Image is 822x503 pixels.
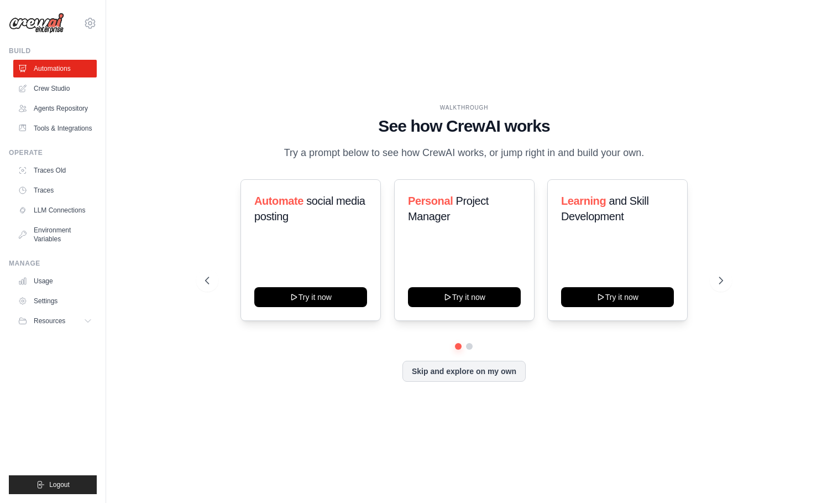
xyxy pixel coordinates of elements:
div: WALKTHROUGH [205,103,723,112]
span: Logout [49,480,70,489]
span: Automate [254,195,303,207]
div: Operate [9,148,97,157]
iframe: Chat Widget [767,450,822,503]
span: Resources [34,317,65,325]
span: social media posting [254,195,365,222]
span: and Skill Development [561,195,648,222]
a: Crew Studio [13,80,97,97]
a: Settings [13,292,97,310]
a: Traces [13,182,97,199]
a: Traces Old [13,162,97,179]
span: Learning [561,195,606,207]
img: Logo [9,13,64,34]
button: Try it now [561,287,674,307]
button: Try it now [408,287,521,307]
a: Environment Variables [13,221,97,248]
span: Personal [408,195,453,207]
h1: See how CrewAI works [205,116,723,136]
a: Usage [13,272,97,290]
span: Project Manager [408,195,489,222]
button: Skip and explore on my own [402,361,526,382]
p: Try a prompt below to see how CrewAI works, or jump right in and build your own. [278,145,650,161]
a: Tools & Integrations [13,120,97,137]
div: 채팅 위젯 [767,450,822,503]
div: Manage [9,259,97,268]
a: Agents Repository [13,100,97,117]
button: Resources [13,312,97,330]
a: LLM Connections [13,201,97,219]
button: Logout [9,475,97,494]
a: Automations [13,60,97,77]
div: Build [9,46,97,55]
button: Try it now [254,287,367,307]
